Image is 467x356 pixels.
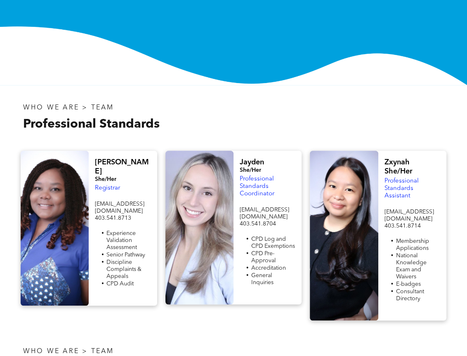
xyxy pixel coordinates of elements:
[240,207,289,220] span: [EMAIL_ADDRESS][DOMAIN_NAME]
[240,221,276,227] span: 403.541.8704
[106,281,134,287] span: CPD Audit
[384,178,419,199] span: Professional Standards Assistant
[106,230,137,250] span: Experience Validation Assessment
[95,201,144,214] span: [EMAIL_ADDRESS][DOMAIN_NAME]
[384,209,434,222] span: [EMAIL_ADDRESS][DOMAIN_NAME]
[95,176,116,182] span: She/Her
[95,185,120,191] span: Registrar
[396,281,421,287] span: E-badges
[396,238,429,251] span: Membership Applications
[240,176,274,197] span: Professional Standards Coordinator
[240,167,261,173] span: She/Her
[95,215,131,221] span: 403.541.8713
[384,223,421,229] span: 403.541.8714
[106,259,142,279] span: Discipline Complaints & Appeals
[251,251,276,263] span: CPD Pre-Approval
[251,265,286,271] span: Accreditation
[396,289,424,301] span: Consultant Directory
[106,252,145,258] span: Senior Pathway
[251,236,295,249] span: CPD Log and CPD Exemptions
[384,159,413,175] span: Zxynah She/Her
[251,273,274,285] span: General Inquiries
[23,118,160,131] span: Professional Standards
[23,104,114,111] span: WHO WE ARE > TEAM
[240,159,264,166] span: Jayden
[396,253,427,280] span: National Knowledge Exam and Waivers
[23,348,114,355] span: WHO WE ARE > TEAM
[95,159,149,175] span: [PERSON_NAME]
